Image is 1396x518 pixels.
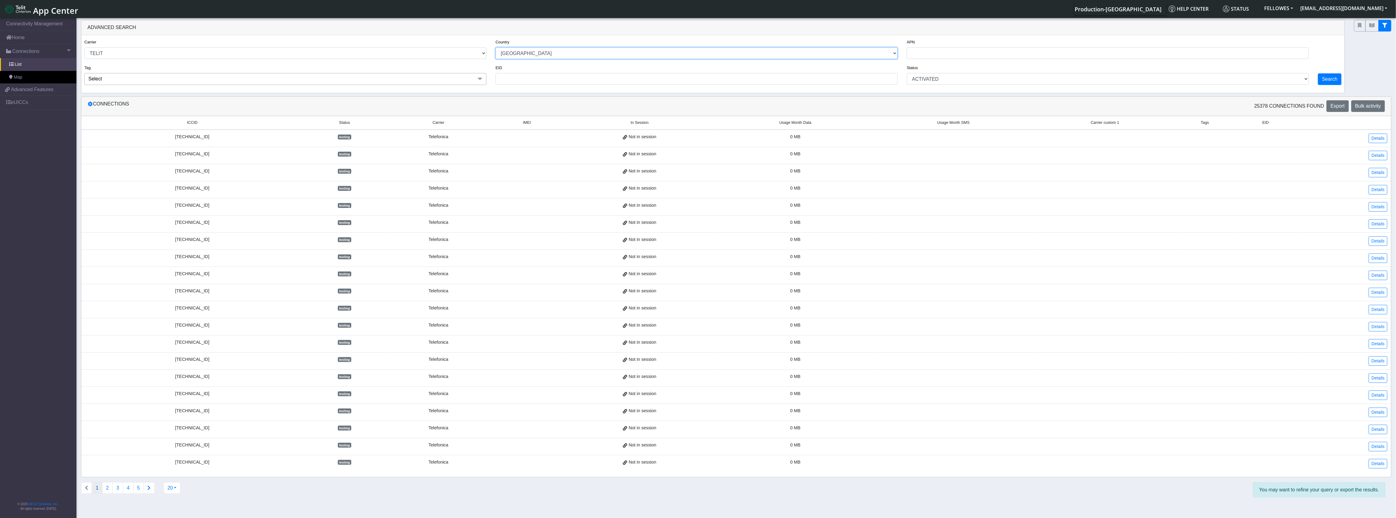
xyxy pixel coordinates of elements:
a: Details [1369,168,1387,177]
span: ICCID [187,120,198,126]
span: Select [88,76,102,81]
span: Not in session [629,322,656,329]
button: 20 [164,482,181,494]
span: Usage Month Data [779,120,811,126]
span: Not in session [629,185,656,192]
span: Tags [1201,120,1209,126]
a: Details [1369,305,1387,314]
button: FELLOWES [1261,3,1297,14]
span: 0 MB [790,374,801,379]
div: Telefonica [390,236,487,243]
a: Your current platform instance [1075,3,1161,15]
a: Details [1369,151,1387,160]
div: [TECHNICAL_ID] [85,390,300,397]
div: Telefonica [390,442,487,449]
span: Not in session [629,390,656,397]
span: testing [338,340,351,345]
span: Carrier custom 1 [1091,120,1119,126]
span: Usage Month SMS [937,120,970,126]
span: testing [338,306,351,311]
a: Details [1369,356,1387,366]
span: testing [338,152,351,157]
a: Details [1369,202,1387,212]
button: 5 [133,482,144,494]
span: Export [1331,103,1345,109]
span: Not in session [629,356,656,363]
span: Not in session [629,305,656,312]
span: testing [338,220,351,225]
label: Carrier [84,39,96,45]
div: [TECHNICAL_ID] [85,322,300,329]
label: Country [496,39,509,45]
span: 0 MB [790,186,801,191]
span: 0 MB [790,168,801,173]
span: In Session [631,120,649,126]
div: [TECHNICAL_ID] [85,168,300,175]
span: 0 MB [790,254,801,259]
span: Not in session [629,253,656,260]
div: [TECHNICAL_ID] [85,459,300,466]
span: testing [338,186,351,191]
div: [TECHNICAL_ID] [85,151,300,157]
span: 0 MB [790,305,801,310]
div: [TECHNICAL_ID] [85,253,300,260]
span: Not in session [629,442,656,449]
div: Telefonica [390,253,487,260]
label: Tag [84,65,91,71]
img: knowledge.svg [1169,6,1176,12]
div: [TECHNICAL_ID] [85,373,300,380]
a: Details [1369,185,1387,194]
span: EID [1262,120,1269,126]
span: 25378 Connections found [1254,102,1324,110]
div: [TECHNICAL_ID] [85,408,300,414]
div: Telefonica [390,356,487,363]
span: testing [338,374,351,379]
span: 0 MB [790,408,801,413]
span: testing [338,169,351,174]
button: [EMAIL_ADDRESS][DOMAIN_NAME] [1297,3,1391,14]
span: testing [338,391,351,396]
div: Telefonica [390,425,487,431]
span: Help center [1169,6,1209,12]
span: 0 MB [790,151,801,156]
div: [TECHNICAL_ID] [85,305,300,312]
div: [TECHNICAL_ID] [85,442,300,449]
span: App Center [33,5,78,16]
a: Details [1369,425,1387,434]
div: Telefonica [390,219,487,226]
div: Connections [83,100,736,112]
div: [TECHNICAL_ID] [85,271,300,277]
div: fitlers menu [1354,20,1391,31]
span: 0 MB [790,425,801,430]
span: 0 MB [790,134,801,139]
span: Not in session [629,151,656,157]
span: testing [338,323,351,328]
button: 1 [92,482,102,494]
label: EID [496,65,502,71]
span: Not in session [629,134,656,140]
div: Telefonica [390,288,487,294]
label: Status [907,65,918,71]
span: testing [338,460,351,465]
span: Advanced Features [11,86,54,93]
div: Telefonica [390,168,487,175]
span: Status [339,120,350,126]
button: 3 [113,482,123,494]
button: Search [1318,73,1342,85]
span: Not in session [629,236,656,243]
span: 0 MB [790,220,801,225]
div: Telefonica [390,390,487,397]
div: [TECHNICAL_ID] [85,219,300,226]
a: Details [1369,288,1387,297]
span: 0 MB [790,323,801,327]
div: Telefonica [390,202,487,209]
div: Telefonica [390,339,487,346]
span: testing [338,254,351,259]
span: IMEI [523,120,531,126]
span: Not in session [629,219,656,226]
div: [TECHNICAL_ID] [85,185,300,192]
a: Details [1369,236,1387,246]
div: Telefonica [390,151,487,157]
span: 0 MB [790,288,801,293]
span: 0 MB [790,442,801,447]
